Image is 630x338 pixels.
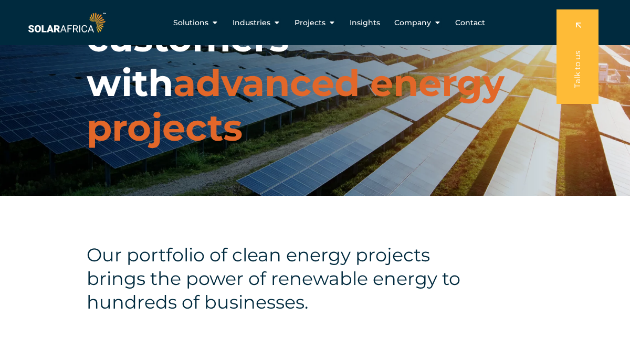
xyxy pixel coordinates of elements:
span: Company [394,17,431,28]
div: Menu Toggle [108,13,551,33]
span: advanced energy projects [87,60,505,150]
span: Projects [295,17,325,28]
a: Insights [350,17,380,28]
span: Industries [233,17,270,28]
span: Solutions [173,17,208,28]
h4: Our portfolio of clean energy projects brings the power of renewable energy to hundreds of busine... [87,243,480,314]
a: Contact [455,17,485,28]
nav: Menu [108,13,551,33]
